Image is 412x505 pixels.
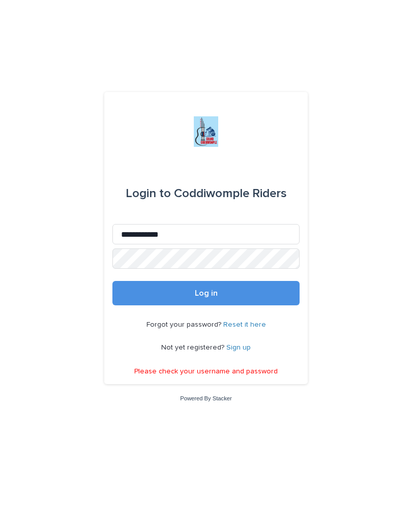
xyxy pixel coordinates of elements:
button: Log in [112,281,300,305]
a: Sign up [226,344,251,351]
span: Forgot your password? [146,321,223,328]
p: Please check your username and password [134,367,278,376]
img: jxsLJbdS1eYBI7rVAS4p [194,116,218,147]
a: Powered By Stacker [180,395,231,401]
span: Login to [126,187,171,200]
a: Reset it here [223,321,266,328]
span: Not yet registered? [161,344,226,351]
div: Coddiwomple Riders [126,179,287,208]
span: Log in [195,289,218,297]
